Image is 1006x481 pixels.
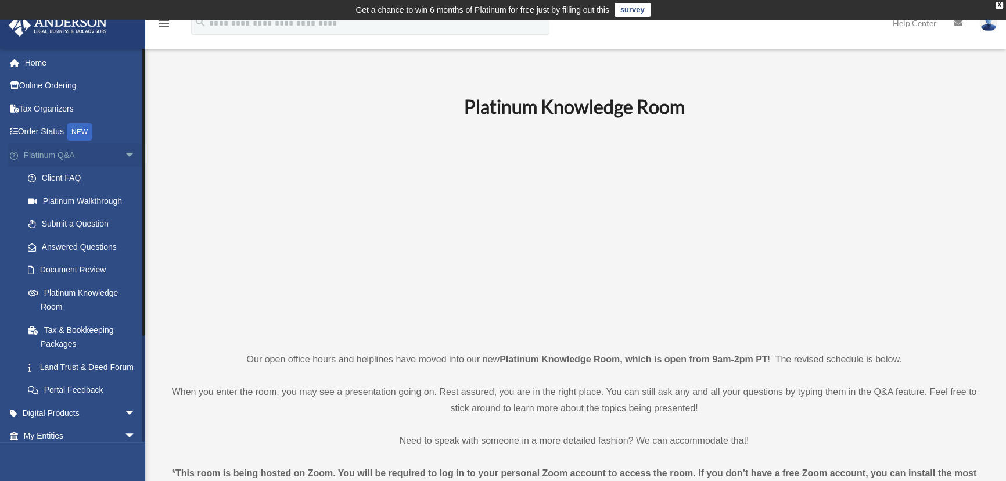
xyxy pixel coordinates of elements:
a: Platinum Q&Aarrow_drop_down [8,143,153,167]
a: Order StatusNEW [8,120,153,144]
b: Platinum Knowledge Room [464,95,685,118]
div: NEW [67,123,92,141]
a: Document Review [16,259,153,282]
div: Get a chance to win 6 months of Platinum for free just by filling out this [355,3,609,17]
p: Our open office hours and helplines have moved into our new ! The revised schedule is below. [166,351,983,368]
a: Platinum Walkthrough [16,189,153,213]
a: Tax & Bookkeeping Packages [16,318,153,356]
span: arrow_drop_down [124,425,148,448]
span: arrow_drop_down [124,401,148,425]
p: Need to speak with someone in a more detailed fashion? We can accommodate that! [166,433,983,449]
a: Answered Questions [16,235,153,259]
a: My Entitiesarrow_drop_down [8,425,153,448]
a: Platinum Knowledge Room [16,281,148,318]
img: User Pic [980,15,997,31]
span: arrow_drop_down [124,143,148,167]
a: Submit a Question [16,213,153,236]
img: Anderson Advisors Platinum Portal [5,14,110,37]
a: Home [8,51,153,74]
a: Land Trust & Deed Forum [16,356,153,379]
a: Tax Organizers [8,97,153,120]
a: Client FAQ [16,167,153,190]
a: Portal Feedback [16,379,153,402]
strong: Platinum Knowledge Room, which is open from 9am-2pm PT [500,354,767,364]
iframe: 231110_Toby_KnowledgeRoom [400,134,749,330]
a: Online Ordering [8,74,153,98]
a: Digital Productsarrow_drop_down [8,401,153,425]
a: survey [615,3,651,17]
i: search [194,16,207,28]
p: When you enter the room, you may see a presentation going on. Rest assured, you are in the right ... [166,384,983,417]
div: close [996,2,1003,9]
a: menu [157,20,171,30]
i: menu [157,16,171,30]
